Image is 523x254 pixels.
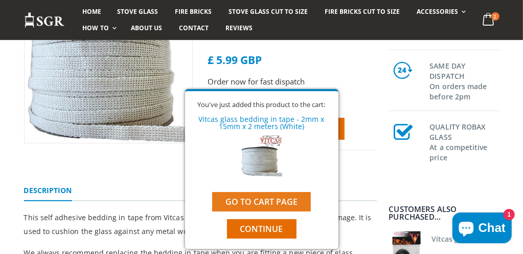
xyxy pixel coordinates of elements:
a: Contact [171,20,216,36]
span: Accessories [417,7,458,16]
a: Description [24,181,72,201]
span: Home [83,7,102,16]
inbox-online-store-chat: Shopify online store chat [449,213,515,246]
p: This self adhesive bedding in tape from Vitcas is ideal for protecting your glass against damage.... [24,210,377,238]
img: Vitcas glass bedding in tape - 2mm x 15mm x 2 meters (White) [241,135,282,177]
span: Stove Glass Cut To Size [229,7,308,16]
a: Reviews [218,20,260,36]
span: How To [83,24,109,32]
a: Fire Bricks [167,4,219,20]
button: Continue [227,219,297,239]
div: Customers also purchased... [389,205,499,221]
div: You've just added this product to the cart: [193,101,331,108]
h3: QUALITY ROBAX GLASS At a competitive price [430,120,499,163]
span: Reviews [225,24,253,32]
p: Order now for fast dispatch [208,76,377,88]
span: £ 5.99 GBP [208,53,262,67]
a: Home [75,4,109,20]
span: Contact [179,24,209,32]
a: 2 [478,10,499,30]
span: Fire Bricks [175,7,212,16]
img: Stove Glass Replacement [24,12,65,29]
a: How To [75,20,122,36]
span: Continue [240,223,283,235]
a: Fire Bricks Cut To Size [317,4,407,20]
a: Stove Glass Cut To Size [221,4,315,20]
span: Fire Bricks Cut To Size [325,7,400,16]
span: About us [131,24,162,32]
span: Stove Glass [117,7,158,16]
a: Stove Glass [109,4,166,20]
h3: SAME DAY DISPATCH On orders made before 2pm [430,59,499,102]
span: 2 [491,12,499,20]
a: Go to cart page [212,192,311,211]
a: About us [123,20,170,36]
a: Vitcas glass bedding in tape - 2mm x 15mm x 2 meters (White) [199,114,325,131]
a: Accessories [409,4,471,20]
